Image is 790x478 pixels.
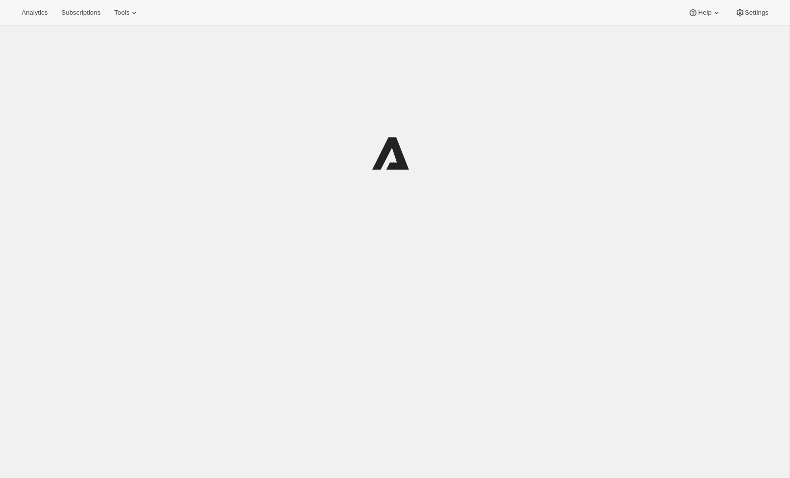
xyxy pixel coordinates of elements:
button: Help [682,6,727,20]
span: Help [698,9,711,17]
span: Analytics [22,9,48,17]
button: Analytics [16,6,53,20]
button: Subscriptions [55,6,106,20]
span: Settings [745,9,768,17]
span: Tools [114,9,129,17]
span: Subscriptions [61,9,100,17]
button: Settings [729,6,774,20]
button: Tools [108,6,145,20]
